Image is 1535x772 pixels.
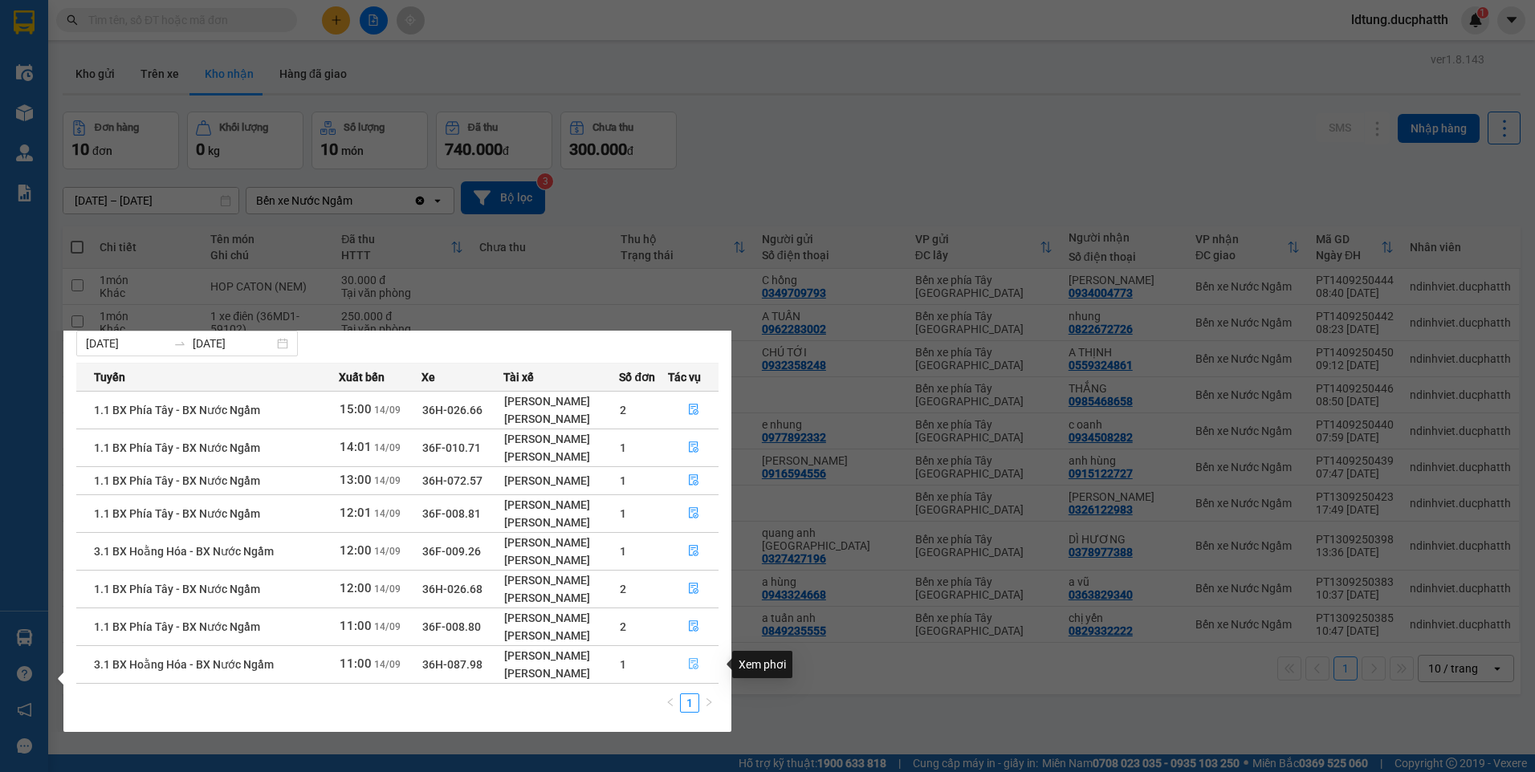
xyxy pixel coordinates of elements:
li: 1 [680,693,699,713]
div: [PERSON_NAME] [504,664,618,682]
div: [PERSON_NAME] [504,647,618,664]
span: file-done [688,507,699,520]
div: [PERSON_NAME] [504,514,618,531]
span: 12:00 [340,543,372,558]
div: [PERSON_NAME] [504,392,618,410]
button: file-done [669,576,719,602]
span: 14/09 [374,659,401,670]
span: 1.1 BX Phía Tây - BX Nước Ngầm [94,507,260,520]
span: 1.1 BX Phía Tây - BX Nước Ngầm [94,474,260,487]
span: file-done [688,441,699,454]
span: 14/09 [374,621,401,632]
li: Next Page [699,693,719,713]
button: right [699,693,719,713]
span: Tuyến [94,368,125,386]
span: 36H-072.57 [422,474,482,487]
span: 14/09 [374,442,401,453]
span: 1.1 BX Phía Tây - BX Nước Ngầm [94,620,260,633]
button: file-done [669,501,719,526]
button: file-done [669,538,719,564]
span: 3.1 BX Hoằng Hóa - BX Nước Ngầm [94,658,274,671]
span: 1 [620,441,626,454]
button: file-done [669,435,719,461]
button: file-done [669,468,719,494]
span: file-done [688,474,699,487]
span: Số đơn [619,368,655,386]
div: [PERSON_NAME] [504,410,618,428]
span: 36F-008.80 [422,620,481,633]
div: [PERSON_NAME] [504,627,618,644]
span: 1 [620,545,626,558]
div: [PERSON_NAME] [504,496,618,514]
span: file-done [688,545,699,558]
span: file-done [688,404,699,416]
span: 36F-008.81 [422,507,481,520]
span: 11:00 [340,656,372,671]
div: [PERSON_NAME] [504,448,618,465]
button: left [661,693,680,713]
span: right [704,697,714,707]
span: swap-right [173,337,186,350]
span: to [173,337,186,350]
span: Xuất bến [339,368,385,386]
span: 36F-010.71 [422,441,481,454]
input: Đến ngày [193,335,274,352]
span: 12:01 [340,506,372,520]
span: Tác vụ [668,368,701,386]
span: 12:00 [340,581,372,595]
span: file-done [688,620,699,633]
span: 2 [620,583,626,595]
div: [PERSON_NAME] [504,551,618,569]
span: 14/09 [374,546,401,557]
button: file-done [669,614,719,640]
span: 2 [620,620,626,633]
div: [PERSON_NAME] [504,534,618,551]
span: 1.1 BX Phía Tây - BX Nước Ngầm [94,404,260,416]
span: left [666,697,675,707]
span: file-done [688,583,699,595]
span: 14/09 [374,508,401,519]
span: 14/09 [374,475,401,486]
span: 13:00 [340,473,372,487]
div: [PERSON_NAME] [504,571,618,589]
div: Xem phơi [732,651,792,678]
span: 1 [620,507,626,520]
span: file-done [688,658,699,671]
span: 36F-009.26 [422,545,481,558]
span: 1 [620,474,626,487]
button: file-done [669,652,719,677]
span: 11:00 [340,619,372,633]
span: Tài xế [503,368,534,386]
div: [PERSON_NAME] [504,430,618,448]
span: 36H-026.66 [422,404,482,416]
span: 14/09 [374,404,401,416]
span: 1 [620,658,626,671]
span: 1.1 BX Phía Tây - BX Nước Ngầm [94,441,260,454]
span: 2 [620,404,626,416]
input: Từ ngày [86,335,167,352]
span: 14/09 [374,583,401,595]
span: 36H-087.98 [422,658,482,671]
a: 1 [681,694,698,712]
span: 3.1 BX Hoằng Hóa - BX Nước Ngầm [94,545,274,558]
div: [PERSON_NAME] [504,472,618,490]
div: [PERSON_NAME] [504,609,618,627]
span: 1.1 BX Phía Tây - BX Nước Ngầm [94,583,260,595]
span: 15:00 [340,402,372,416]
li: Previous Page [661,693,680,713]
span: Xe [421,368,435,386]
button: file-done [669,397,719,423]
span: 14:01 [340,440,372,454]
span: 36H-026.68 [422,583,482,595]
div: [PERSON_NAME] [504,589,618,607]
